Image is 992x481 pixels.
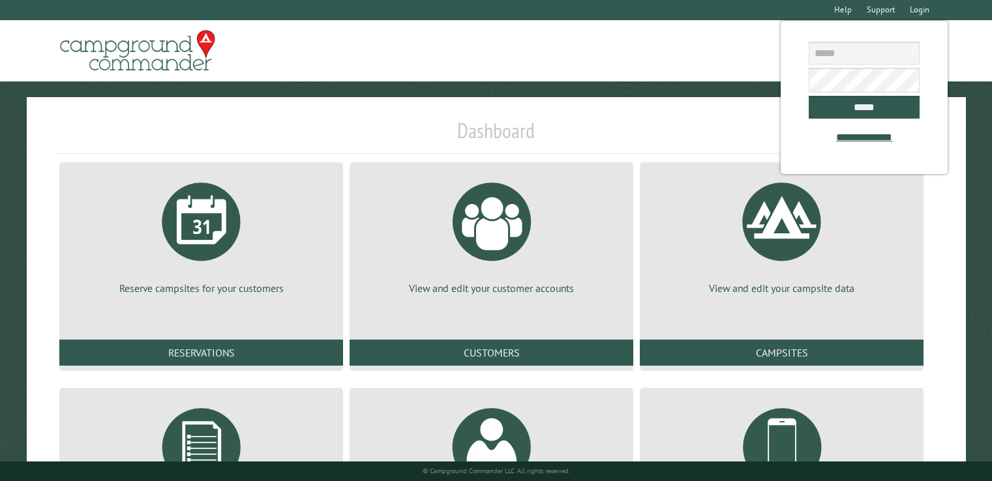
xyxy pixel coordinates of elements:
[655,281,908,295] p: View and edit your campsite data
[365,173,618,295] a: View and edit your customer accounts
[423,467,570,475] small: © Campground Commander LLC. All rights reserved.
[56,25,219,76] img: Campground Commander
[365,281,618,295] p: View and edit your customer accounts
[59,340,343,366] a: Reservations
[350,340,633,366] a: Customers
[75,173,327,295] a: Reserve campsites for your customers
[640,340,924,366] a: Campsites
[655,173,908,295] a: View and edit your campsite data
[56,118,936,154] h1: Dashboard
[75,281,327,295] p: Reserve campsites for your customers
